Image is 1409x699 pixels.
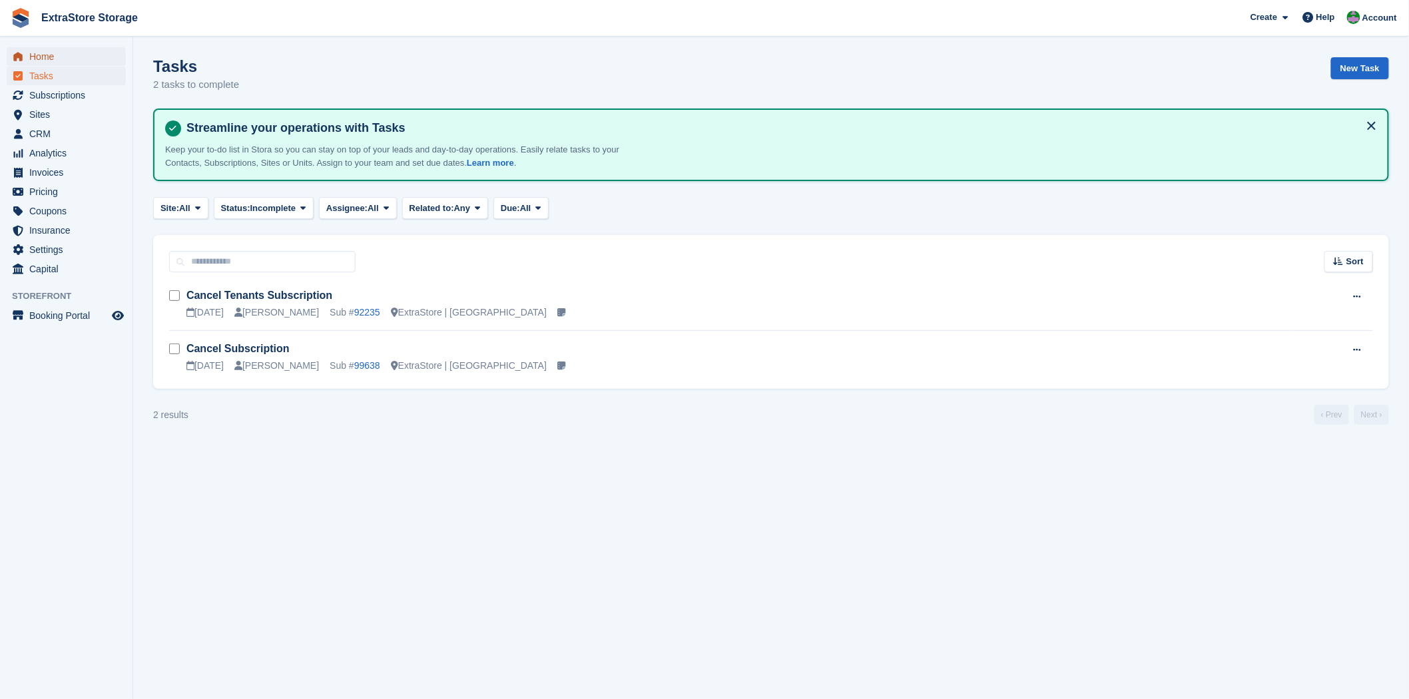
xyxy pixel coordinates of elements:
nav: Page [1312,405,1392,425]
span: Pricing [29,182,109,201]
p: 2 tasks to complete [153,77,239,93]
a: ExtraStore Storage [36,7,143,29]
a: menu [7,86,126,105]
a: menu [7,202,126,220]
span: Related to: [410,202,454,215]
div: Sub # [330,359,380,373]
a: menu [7,47,126,66]
div: [DATE] [186,306,224,320]
img: Grant Daniel [1347,11,1360,24]
span: Storefront [12,290,133,303]
a: menu [7,144,126,162]
a: Previous [1314,405,1349,425]
span: Any [454,202,471,215]
a: Preview store [110,308,126,324]
a: menu [7,182,126,201]
span: Due: [501,202,520,215]
span: Home [29,47,109,66]
span: Sites [29,105,109,124]
a: menu [7,105,126,124]
a: Learn more [467,158,514,168]
div: [DATE] [186,359,224,373]
button: Site: All [153,197,208,219]
span: Subscriptions [29,86,109,105]
a: New Task [1331,57,1389,79]
div: ExtraStore | [GEOGRAPHIC_DATA] [391,359,547,373]
p: Keep your to-do list in Stora so you can stay on top of your leads and day-to-day operations. Eas... [165,143,631,169]
span: Analytics [29,144,109,162]
span: All [368,202,379,215]
span: Settings [29,240,109,259]
div: 2 results [153,408,188,422]
span: Incomplete [250,202,296,215]
button: Related to: Any [402,197,488,219]
div: [PERSON_NAME] [234,306,319,320]
button: Due: All [493,197,549,219]
a: menu [7,240,126,259]
span: Booking Portal [29,306,109,325]
a: menu [7,221,126,240]
a: menu [7,163,126,182]
span: All [179,202,190,215]
button: Assignee: All [319,197,397,219]
span: CRM [29,124,109,143]
span: Tasks [29,67,109,85]
span: Status: [221,202,250,215]
span: All [520,202,531,215]
a: Cancel Subscription [186,343,290,354]
a: menu [7,124,126,143]
div: Sub # [330,306,380,320]
div: [PERSON_NAME] [234,359,319,373]
h4: Streamline your operations with Tasks [181,120,1377,136]
span: Help [1316,11,1335,24]
span: Capital [29,260,109,278]
a: 99638 [354,360,380,371]
span: Insurance [29,221,109,240]
button: Status: Incomplete [214,197,314,219]
span: Create [1251,11,1277,24]
img: stora-icon-8386f47178a22dfd0bd8f6a31ec36ba5ce8667c1dd55bd0f319d3a0aa187defe.svg [11,8,31,28]
a: menu [7,67,126,85]
span: Sort [1346,255,1364,268]
h1: Tasks [153,57,239,75]
a: menu [7,306,126,325]
span: Site: [160,202,179,215]
span: Assignee: [326,202,368,215]
span: Coupons [29,202,109,220]
span: Account [1362,11,1397,25]
div: ExtraStore | [GEOGRAPHIC_DATA] [391,306,547,320]
span: Invoices [29,163,109,182]
a: 92235 [354,307,380,318]
a: Next [1354,405,1389,425]
a: menu [7,260,126,278]
a: Cancel Tenants Subscription [186,290,332,301]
